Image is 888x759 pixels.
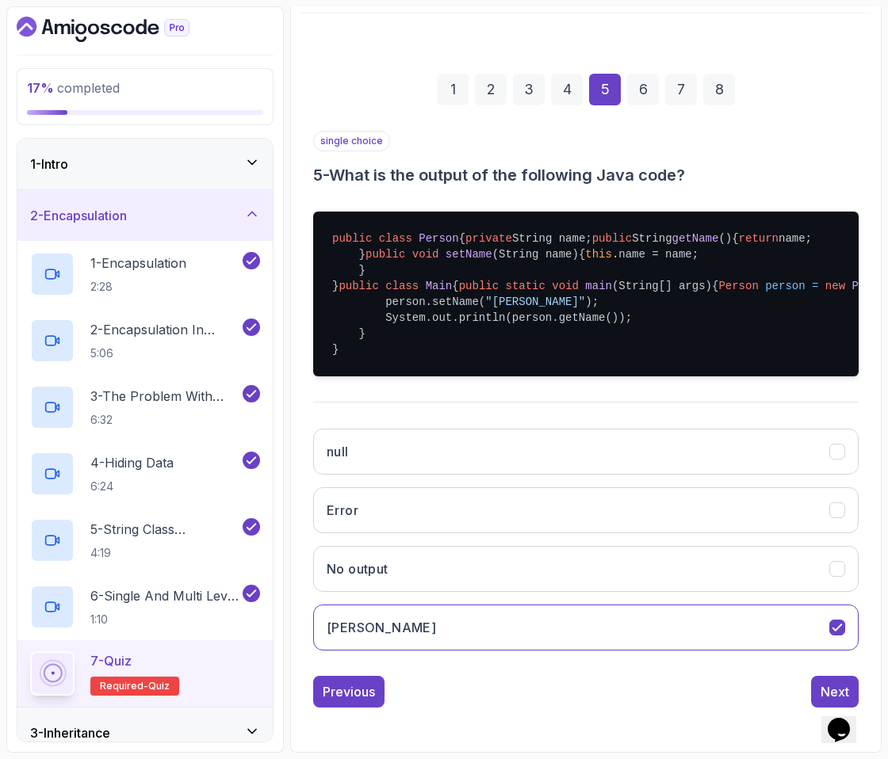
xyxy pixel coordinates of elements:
span: quiz [148,680,170,692]
button: 1-Intro [17,139,273,189]
div: 8 [703,74,735,105]
span: (String[] args) [612,280,712,292]
p: 4 - Hiding Data [90,453,174,472]
button: No output [313,546,859,592]
span: (String name) [492,248,579,261]
p: 5 - String Class Encapsulation Exa,Mple [90,520,239,539]
button: 3-The Problem With Non Private Fields6:32 [30,385,260,429]
button: 7-QuizRequired-quiz [30,651,260,696]
p: 6 - Single And Multi Level Inheritance [90,586,239,605]
div: 1 [437,74,469,105]
p: 6:24 [90,479,174,494]
h3: [PERSON_NAME] [327,618,436,637]
iframe: chat widget [821,696,872,743]
h3: 3 - Inheritance [30,723,110,742]
span: public [366,248,405,261]
span: private [465,232,512,245]
button: 2-Encapsulation [17,190,273,241]
span: Person [718,280,758,292]
span: public [592,232,632,245]
button: 1-Encapsulation2:28 [30,252,260,296]
div: 3 [513,74,545,105]
div: 4 [551,74,583,105]
span: class [385,280,419,292]
span: this [585,248,612,261]
p: 7 - Quiz [90,651,132,670]
span: void [412,248,439,261]
span: = [812,280,818,292]
button: 5-String Class Encapsulation Exa,Mple4:19 [30,518,260,563]
span: Main [426,280,453,292]
button: null [313,429,859,475]
span: completed [27,80,120,96]
span: class [379,232,412,245]
p: single choice [313,131,390,151]
div: Previous [323,682,375,701]
button: Previous [313,676,385,708]
span: static [506,280,545,292]
span: getName [672,232,719,245]
a: Dashboard [17,17,226,42]
span: setName [446,248,492,261]
span: return [739,232,779,245]
span: new [825,280,845,292]
span: public [332,232,372,245]
p: 5:06 [90,345,239,361]
span: public [339,280,378,292]
button: 6-Single And Multi Level Inheritance1:10 [30,585,260,629]
button: John [313,605,859,650]
h3: null [327,442,349,461]
p: 2:28 [90,279,186,295]
div: 5 [589,74,621,105]
button: Next [811,676,859,708]
p: 2 - Encapsulation In Action [90,320,239,339]
span: Required- [100,680,148,692]
p: 4:19 [90,545,239,561]
h3: 2 - Encapsulation [30,206,127,225]
pre: { String name; String { name; } { .name = name; } } { { (); person.setName( ); System.out.println... [313,212,859,376]
span: "[PERSON_NAME]" [485,296,585,308]
span: main [585,280,612,292]
span: public [459,280,499,292]
span: person [765,280,805,292]
button: Error [313,487,859,533]
h3: Error [327,501,358,520]
button: 4-Hiding Data6:24 [30,452,260,496]
button: 3-Inheritance [17,708,273,758]
p: 3 - The Problem With Non Private Fields [90,387,239,406]
span: void [552,280,579,292]
div: 6 [627,74,659,105]
button: 2-Encapsulation In Action5:06 [30,318,260,363]
div: 7 [665,74,697,105]
p: 6:32 [90,412,239,428]
div: 2 [475,74,507,105]
p: 1:10 [90,612,239,627]
span: Person [419,232,458,245]
h3: 1 - Intro [30,154,68,174]
h3: 5 - What is the output of the following Java code? [313,164,859,186]
h3: No output [327,559,388,578]
p: 1 - Encapsulation [90,254,186,273]
span: 17 % [27,80,54,96]
div: Next [821,682,849,701]
span: () [718,232,732,245]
